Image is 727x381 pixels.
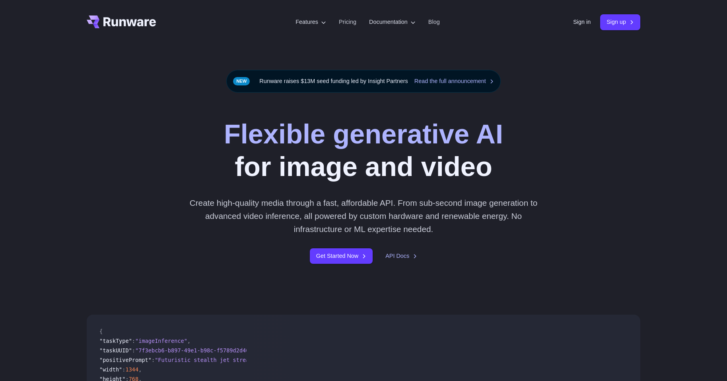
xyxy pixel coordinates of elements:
p: Create high-quality media through a fast, affordable API. From sub-second image generation to adv... [187,196,541,236]
span: : [132,338,135,344]
a: Get Started Now [310,248,373,264]
span: , [138,366,142,373]
a: Pricing [339,17,356,27]
span: "positivePrompt" [99,357,152,363]
label: Features [295,17,326,27]
span: : [122,366,125,373]
span: : [152,357,155,363]
span: "taskUUID" [99,347,132,354]
a: Sign up [600,14,640,30]
label: Documentation [369,17,416,27]
a: Blog [428,17,440,27]
span: "width" [99,366,122,373]
span: , [187,338,190,344]
span: : [132,347,135,354]
div: Runware raises $13M seed funding led by Insight Partners [226,70,501,93]
strong: Flexible generative AI [224,119,503,149]
span: "taskType" [99,338,132,344]
a: Go to / [87,15,156,28]
a: API Docs [385,251,417,261]
a: Sign in [573,17,591,27]
a: Read the full announcement [414,77,494,86]
span: "7f3ebcb6-b897-49e1-b98c-f5789d2d40d7" [135,347,259,354]
span: { [99,328,103,335]
span: "imageInference" [135,338,187,344]
h1: for image and video [224,118,503,184]
span: "Futuristic stealth jet streaking through a neon-lit cityscape with glowing purple exhaust" [155,357,451,363]
span: 1344 [125,366,138,373]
